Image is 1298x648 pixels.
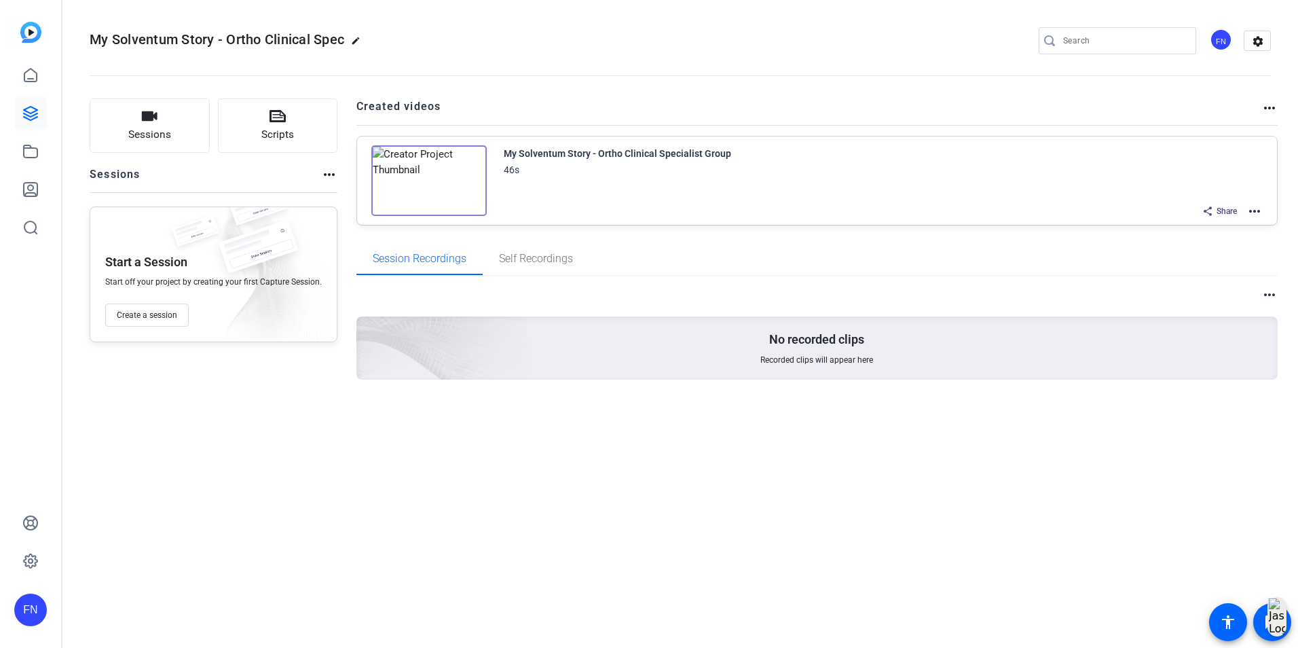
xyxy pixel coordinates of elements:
div: My Solventum Story - Ortho Clinical Specialist Group [504,145,731,162]
p: No recorded clips [769,331,864,348]
mat-icon: settings [1244,31,1272,52]
img: blue-gradient.svg [20,22,41,43]
span: Scripts [261,127,294,143]
mat-icon: more_horiz [1246,203,1263,219]
span: Share [1217,206,1237,217]
img: fake-session.png [207,221,309,288]
ngx-avatar: Fiona Nath [1210,29,1234,52]
p: Start a Session [105,254,187,270]
span: Sessions [128,127,171,143]
img: embarkstudio-empty-session.png [198,203,330,348]
div: 46s [504,162,519,178]
span: Start off your project by creating your first Capture Session. [105,276,322,287]
button: Sessions [90,98,210,153]
span: Session Recordings [373,253,466,264]
img: embarkstudio-empty-session.png [204,183,528,478]
h2: Created videos [356,98,1262,125]
input: Search [1063,33,1185,49]
mat-icon: more_horiz [321,166,337,183]
img: fake-session.png [165,215,226,255]
button: Create a session [105,304,189,327]
button: Scripts [218,98,338,153]
mat-icon: accessibility [1220,614,1236,630]
img: fake-session.png [221,187,295,236]
span: My Solventum Story - Ortho Clinical Spec [90,31,344,48]
span: Self Recordings [499,253,573,264]
mat-icon: more_horiz [1261,287,1278,303]
span: Create a session [117,310,177,321]
mat-icon: edit [351,36,367,52]
div: FN [14,594,47,626]
mat-icon: more_horiz [1261,100,1278,116]
h2: Sessions [90,166,141,192]
mat-icon: message [1264,614,1280,630]
img: Creator Project Thumbnail [371,145,487,216]
span: Recorded clips will appear here [760,355,873,365]
div: FN [1210,29,1232,51]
